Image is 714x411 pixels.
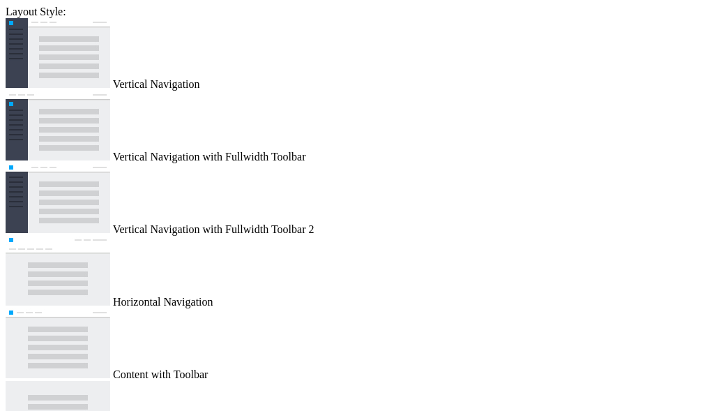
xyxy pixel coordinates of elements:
md-radio-button: Vertical Navigation with Fullwidth Toolbar 2 [6,163,708,236]
span: Content with Toolbar [113,368,208,380]
md-radio-button: Vertical Navigation with Fullwidth Toolbar [6,91,708,163]
img: vertical-nav-with-full-toolbar.jpg [6,91,110,160]
img: horizontal-nav.jpg [6,236,110,306]
md-radio-button: Horizontal Navigation [6,236,708,308]
span: Horizontal Navigation [113,296,213,308]
div: Layout Style: [6,6,708,18]
img: vertical-nav.jpg [6,18,110,88]
md-radio-button: Content with Toolbar [6,308,708,381]
img: content-with-toolbar.jpg [6,308,110,378]
span: Vertical Navigation with Fullwidth Toolbar 2 [113,223,314,235]
md-radio-button: Vertical Navigation [6,18,708,91]
img: vertical-nav-with-full-toolbar-2.jpg [6,163,110,233]
span: Vertical Navigation with Fullwidth Toolbar [113,151,306,163]
span: Vertical Navigation [113,78,200,90]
